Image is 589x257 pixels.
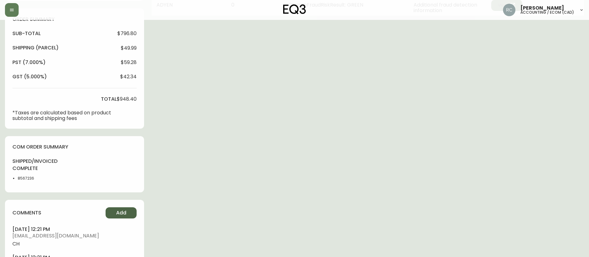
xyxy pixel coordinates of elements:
h4: com order summary [12,144,137,150]
button: Add [106,207,137,218]
span: $49.99 [121,45,137,51]
span: Add [116,209,126,216]
span: [EMAIL_ADDRESS][DOMAIN_NAME] [12,233,137,239]
h4: comments [12,209,41,216]
h4: pst (7.000%) [12,59,46,66]
img: logo [283,4,306,14]
img: f4ba4e02bd060be8f1386e3ca455bd0e [503,4,515,16]
h4: gst (5.000%) [12,73,47,80]
h4: Shipping ( Parcel ) [12,44,59,51]
span: $59.28 [121,60,137,65]
h4: sub-total [12,30,41,37]
span: $948.40 [117,96,137,102]
li: 8567236 [18,176,49,181]
h4: shipped/invoiced complete [12,158,49,172]
h5: accounting / ecom (cad) [520,11,574,14]
span: $796.80 [117,31,137,36]
h4: total [101,96,117,103]
span: $42.34 [120,74,137,80]
span: CH [12,241,137,247]
h4: [DATE] 12:21 pm [12,226,137,233]
span: [PERSON_NAME] [520,6,564,11]
p: *Taxes are calculated based on product subtotal and shipping fees [12,110,117,121]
